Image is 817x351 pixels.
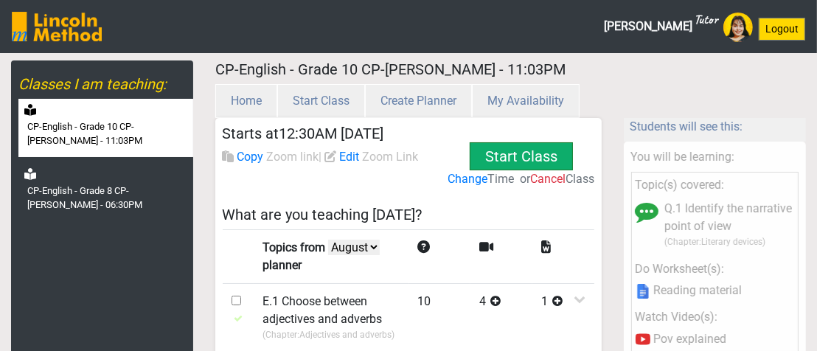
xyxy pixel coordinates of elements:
a: Start Class [277,94,365,108]
button: Start Class [277,84,365,118]
h5: What are you teaching [DATE]? [223,206,595,223]
p: (Chapter: Adjectives and adverbs ) [263,328,400,341]
label: Do Worksheet(s): [636,260,725,278]
label: Change [448,170,487,188]
span: Zoom link [267,150,319,164]
button: Home [215,84,277,118]
p: (Chapter: Literary devices ) [665,235,795,249]
label: Reading material [654,285,743,296]
label: Q.1 Identify the narrative point of view [665,200,795,235]
span: Class [566,172,594,186]
span: Time [487,172,514,186]
label: Topic(s) covered: [636,176,725,194]
label: | [223,148,419,172]
a: CP-English - Grade 8 CP-[PERSON_NAME] - 06:30PM [18,163,193,221]
td: Topics from planner [254,229,408,283]
label: CP-English - Grade 10 CP-[PERSON_NAME] - 11:03PM [27,119,190,148]
h5: Starts at 12:30AM [DATE] [223,125,419,142]
button: My Availability [472,84,580,118]
label: Watch Video(s): [636,308,718,326]
span: or [520,172,530,186]
span: Zoom Link [363,150,419,164]
a: Home [215,94,277,108]
img: SGY6awQAAAABJRU5ErkJggg== [12,12,102,41]
img: Avatar [723,13,753,42]
label: Students will see this: [630,118,743,136]
label: You will be learning: [631,148,735,166]
span: [PERSON_NAME] [604,12,717,41]
sup: Tutor [694,11,717,27]
a: Create Planner [365,94,472,108]
label: Pov explained [654,333,727,345]
button: Start Class [470,142,573,170]
a: My Availability [472,94,580,108]
img: data:image/png;base64,iVBORw0KGgoAAAANSUhEUgAAAgAAAAIACAYAAAD0eNT6AAAABHNCSVQICAgIfAhkiAAAAAlwSFl... [636,284,650,299]
label: Cancel [530,170,566,188]
label: Copy [237,148,264,166]
label: E.1 Choose between adjectives and adverbs [263,293,400,328]
label: Edit [340,148,360,166]
button: Create Planner [365,84,472,118]
a: CP-English - Grade 10 CP-[PERSON_NAME] - 11:03PM [18,99,193,157]
img: /static/media/youtubeIcon.2f027ba9.svg [636,332,650,347]
h5: CP-English - Grade 10 CP-[PERSON_NAME] - 11:03PM [215,60,806,78]
label: CP-English - Grade 8 CP-[PERSON_NAME] - 06:30PM [27,184,190,212]
button: Logout [759,18,805,41]
h5: Classes I am teaching: [18,75,193,93]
